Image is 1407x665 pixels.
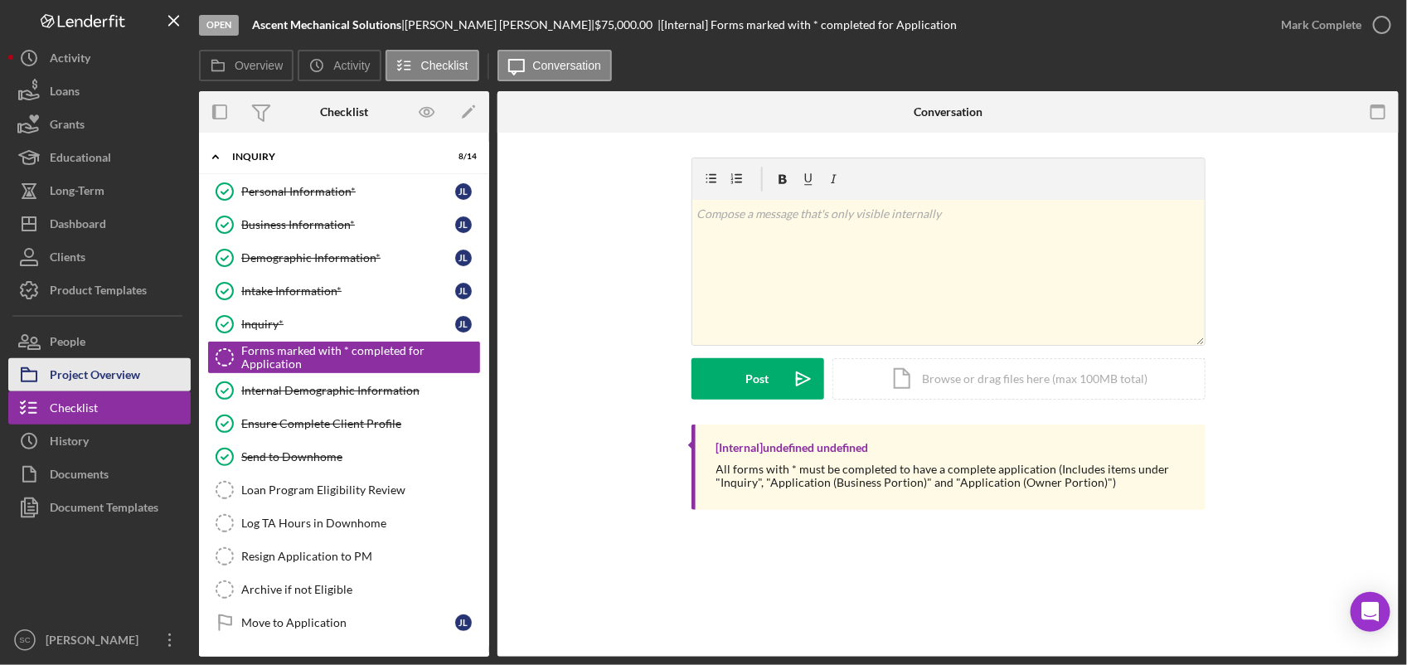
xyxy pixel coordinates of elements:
[1281,8,1361,41] div: Mark Complete
[455,316,472,332] div: J L
[19,636,30,645] text: SC
[8,141,191,174] button: Educational
[50,141,111,178] div: Educational
[252,18,405,32] div: |
[207,208,481,241] a: Business Information*JL
[207,374,481,407] a: Internal Demographic Information
[50,41,90,79] div: Activity
[241,318,455,331] div: Inquiry*
[199,50,294,81] button: Overview
[207,507,481,540] a: Log TA Hours in Downhome
[8,391,191,425] button: Checklist
[8,274,191,307] button: Product Templates
[241,517,480,530] div: Log TA Hours in Downhome
[746,358,769,400] div: Post
[50,274,147,311] div: Product Templates
[320,105,368,119] div: Checklist
[50,174,104,211] div: Long-Term
[8,491,191,524] button: Document Templates
[455,183,472,200] div: J L
[241,384,480,397] div: Internal Demographic Information
[50,458,109,495] div: Documents
[8,108,191,141] button: Grants
[50,491,158,528] div: Document Templates
[1264,8,1399,41] button: Mark Complete
[241,583,480,596] div: Archive if not Eligible
[8,358,191,391] button: Project Overview
[8,207,191,240] button: Dashboard
[207,606,481,639] a: Move to ApplicationJL
[691,358,824,400] button: Post
[207,573,481,606] a: Archive if not Eligible
[207,341,481,374] a: Forms marked with * completed for Application
[207,308,481,341] a: Inquiry*JL
[241,483,480,497] div: Loan Program Eligibility Review
[455,250,472,266] div: J L
[241,344,480,371] div: Forms marked with * completed for Application
[455,283,472,299] div: J L
[594,18,657,32] div: $75,000.00
[8,75,191,108] button: Loans
[50,325,85,362] div: People
[298,50,381,81] button: Activity
[8,325,191,358] button: People
[405,18,594,32] div: [PERSON_NAME] [PERSON_NAME] |
[497,50,613,81] button: Conversation
[241,550,480,563] div: Resign Application to PM
[241,251,455,265] div: Demographic Information*
[50,358,140,396] div: Project Overview
[50,240,85,278] div: Clients
[8,174,191,207] button: Long-Term
[207,540,481,573] a: Resign Application to PM
[241,616,455,629] div: Move to Application
[50,425,89,462] div: History
[241,185,455,198] div: Personal Information*
[207,274,481,308] a: Intake Information*JL
[421,59,468,72] label: Checklist
[8,458,191,491] button: Documents
[455,614,472,631] div: J L
[8,624,191,657] button: SC[PERSON_NAME]
[241,218,455,231] div: Business Information*
[50,207,106,245] div: Dashboard
[8,425,191,458] button: History
[1351,592,1390,632] div: Open Intercom Messenger
[241,417,480,430] div: Ensure Complete Client Profile
[207,407,481,440] a: Ensure Complete Client Profile
[252,17,401,32] b: Ascent Mechanical Solutions
[716,441,869,454] div: [Internal] undefined undefined
[386,50,479,81] button: Checklist
[8,240,191,274] button: Clients
[41,624,149,661] div: [PERSON_NAME]
[50,391,98,429] div: Checklist
[533,59,602,72] label: Conversation
[914,105,982,119] div: Conversation
[333,59,370,72] label: Activity
[455,216,472,233] div: J L
[50,75,80,112] div: Loans
[207,241,481,274] a: Demographic Information*JL
[241,450,480,464] div: Send to Downhome
[50,108,85,145] div: Grants
[241,284,455,298] div: Intake Information*
[716,463,1189,489] div: All forms with * must be completed to have a complete application (Includes items under "Inquiry"...
[8,41,191,75] a: Activity
[447,152,477,162] div: 8 / 14
[232,152,435,162] div: INQUIRY
[657,18,957,32] div: | [Internal] Forms marked with * completed for Application
[207,440,481,473] a: Send to Downhome
[235,59,283,72] label: Overview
